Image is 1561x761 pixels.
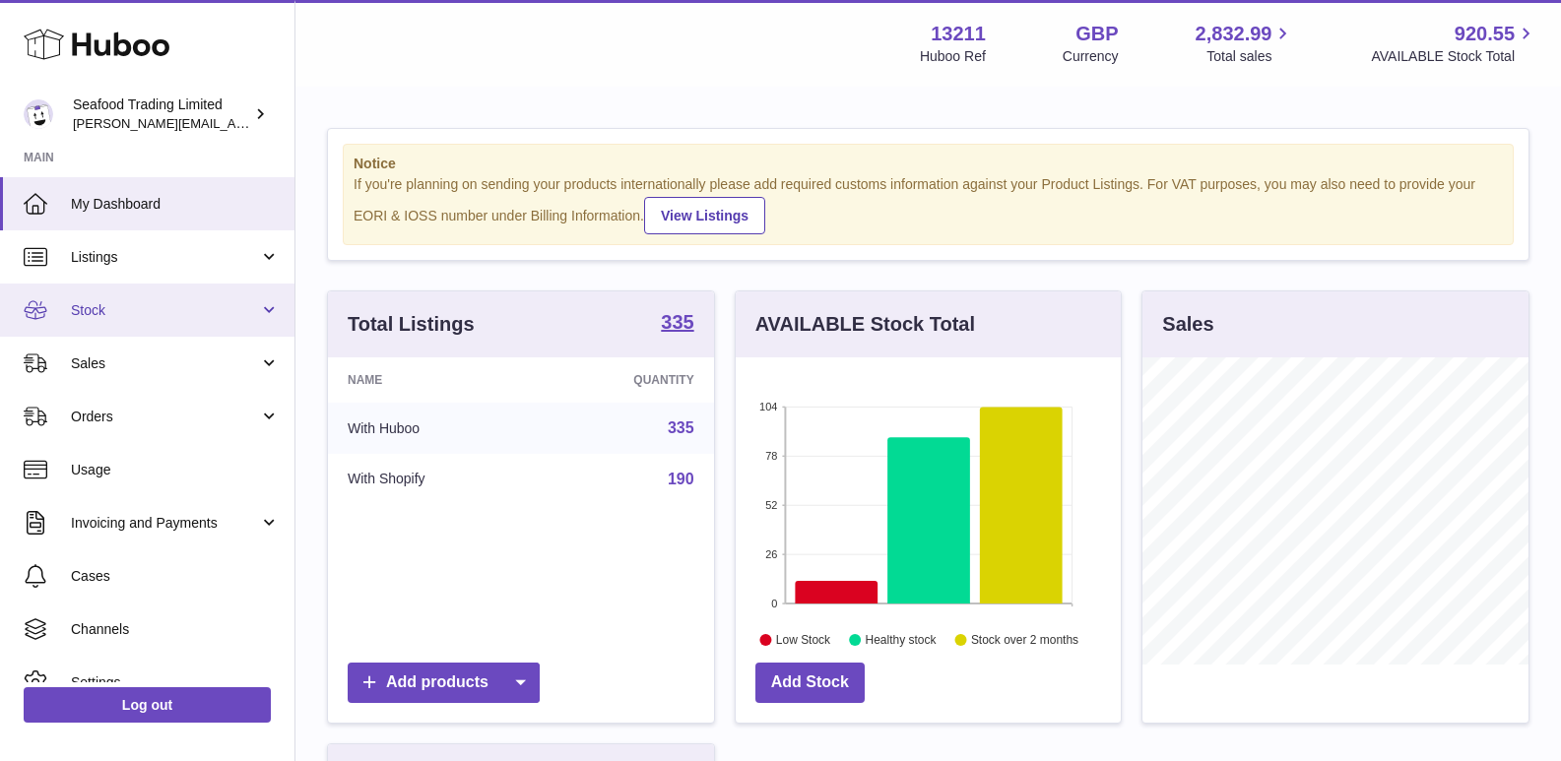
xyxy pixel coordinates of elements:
[348,663,540,703] a: Add products
[71,620,280,639] span: Channels
[71,408,259,426] span: Orders
[1455,21,1515,47] span: 920.55
[931,21,986,47] strong: 13211
[644,197,765,234] a: View Listings
[24,99,53,129] img: nathaniellynch@rickstein.com
[765,450,777,462] text: 78
[755,311,975,338] h3: AVAILABLE Stock Total
[71,673,280,692] span: Settings
[771,598,777,609] text: 0
[71,514,259,533] span: Invoicing and Payments
[328,403,536,454] td: With Huboo
[71,301,259,320] span: Stock
[73,115,395,131] span: [PERSON_NAME][EMAIL_ADDRESS][DOMAIN_NAME]
[668,471,694,487] a: 190
[1206,47,1294,66] span: Total sales
[328,454,536,505] td: With Shopify
[776,633,831,647] text: Low Stock
[755,663,865,703] a: Add Stock
[765,499,777,511] text: 52
[536,357,713,403] th: Quantity
[661,312,693,336] a: 335
[1196,21,1295,66] a: 2,832.99 Total sales
[1196,21,1272,47] span: 2,832.99
[71,195,280,214] span: My Dashboard
[1063,47,1119,66] div: Currency
[328,357,536,403] th: Name
[24,687,271,723] a: Log out
[1371,21,1537,66] a: 920.55 AVAILABLE Stock Total
[759,401,777,412] text: 104
[71,248,259,267] span: Listings
[71,354,259,373] span: Sales
[348,311,475,338] h3: Total Listings
[920,47,986,66] div: Huboo Ref
[661,312,693,332] strong: 335
[765,548,777,560] text: 26
[71,461,280,479] span: Usage
[354,175,1503,234] div: If you're planning on sending your products internationally please add required customs informati...
[354,155,1503,173] strong: Notice
[71,567,280,586] span: Cases
[1075,21,1118,47] strong: GBP
[668,419,694,436] a: 335
[1162,311,1213,338] h3: Sales
[73,95,250,133] div: Seafood Trading Limited
[971,633,1078,647] text: Stock over 2 months
[865,633,937,647] text: Healthy stock
[1371,47,1537,66] span: AVAILABLE Stock Total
